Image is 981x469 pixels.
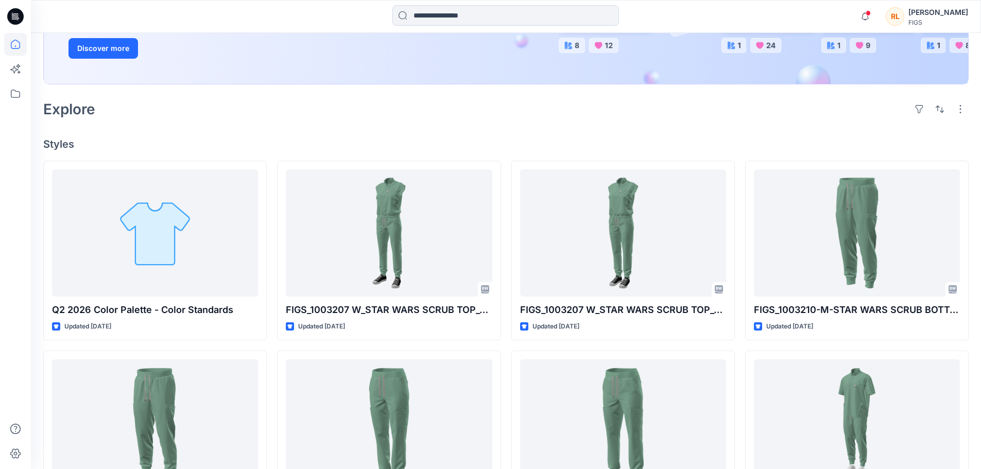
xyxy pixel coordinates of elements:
a: Discover more [68,38,300,59]
p: FIGS_1003207 W_STAR WARS SCRUB TOP_080525 [520,303,726,317]
h4: Styles [43,138,969,150]
a: FIGS_1003207 W_STAR WARS SCRUB TOP_080525 [286,169,492,297]
p: Updated [DATE] [532,321,579,332]
a: FIGS_1003210-M-STAR WARS SCRUB BOTTOM-080425 [754,169,960,297]
p: Updated [DATE] [64,321,111,332]
p: FIGS_1003207 W_STAR WARS SCRUB TOP_080525 [286,303,492,317]
div: RL [886,7,904,26]
a: Q2 2026 Color Palette - Color Standards [52,169,258,297]
button: Discover more [68,38,138,59]
div: FIGS [908,19,968,26]
p: FIGS_1003210-M-STAR WARS SCRUB BOTTOM-080425 [754,303,960,317]
div: [PERSON_NAME] [908,6,968,19]
a: FIGS_1003207 W_STAR WARS SCRUB TOP_080525 [520,169,726,297]
p: Q2 2026 Color Palette - Color Standards [52,303,258,317]
p: Updated [DATE] [298,321,345,332]
h2: Explore [43,101,95,117]
p: Updated [DATE] [766,321,813,332]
